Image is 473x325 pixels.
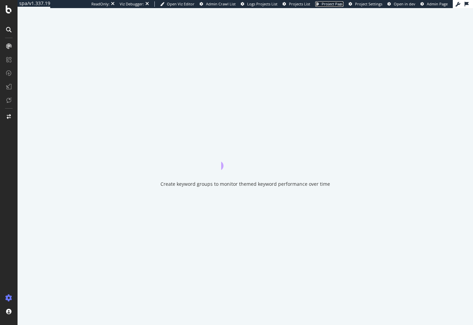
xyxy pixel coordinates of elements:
div: Create keyword groups to monitor themed keyword performance over time [160,181,330,187]
span: Project Settings [355,1,382,6]
a: Project Page [315,1,344,7]
div: ReadOnly: [91,1,110,7]
div: animation [221,146,270,170]
a: Open in dev [387,1,415,7]
a: Admin Crawl List [200,1,236,7]
span: Project Page [322,1,344,6]
span: Admin Page [427,1,448,6]
a: Project Settings [349,1,382,7]
a: Open Viz Editor [160,1,195,7]
span: Admin Crawl List [206,1,236,6]
div: Viz Debugger: [120,1,144,7]
a: Projects List [283,1,310,7]
span: Open in dev [394,1,415,6]
a: Admin Page [420,1,448,7]
span: Projects List [289,1,310,6]
span: Logs Projects List [247,1,277,6]
a: Logs Projects List [241,1,277,7]
span: Open Viz Editor [167,1,195,6]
